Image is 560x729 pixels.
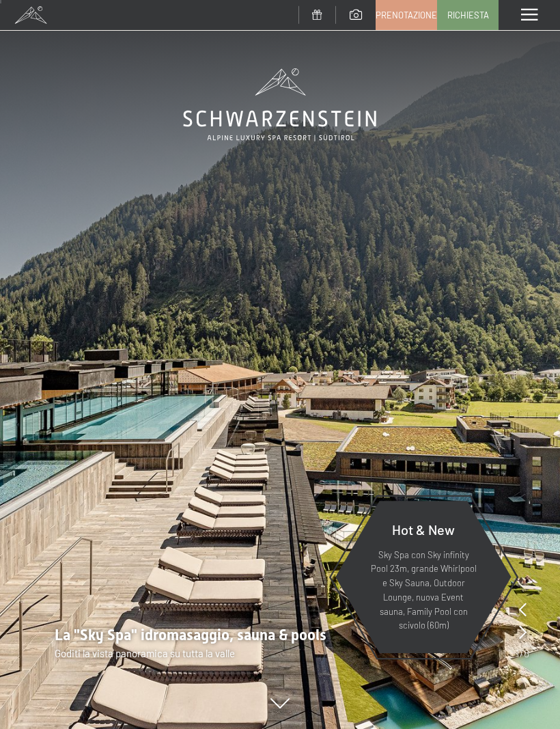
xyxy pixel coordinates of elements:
[335,500,512,654] a: Hot & New Sky Spa con Sky infinity Pool 23m, grande Whirlpool e Sky Sauna, Outdoor Lounge, nuova ...
[520,646,524,661] span: /
[524,646,529,661] span: 8
[516,646,520,661] span: 1
[376,9,437,21] span: Prenotazione
[55,647,235,659] span: Goditi la vista panoramica su tutta la valle
[438,1,498,29] a: Richiesta
[447,9,489,21] span: Richiesta
[376,1,436,29] a: Prenotazione
[392,521,455,538] span: Hot & New
[369,548,478,633] p: Sky Spa con Sky infinity Pool 23m, grande Whirlpool e Sky Sauna, Outdoor Lounge, nuova Event saun...
[55,627,326,644] span: La "Sky Spa" idromasaggio, sauna & pools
